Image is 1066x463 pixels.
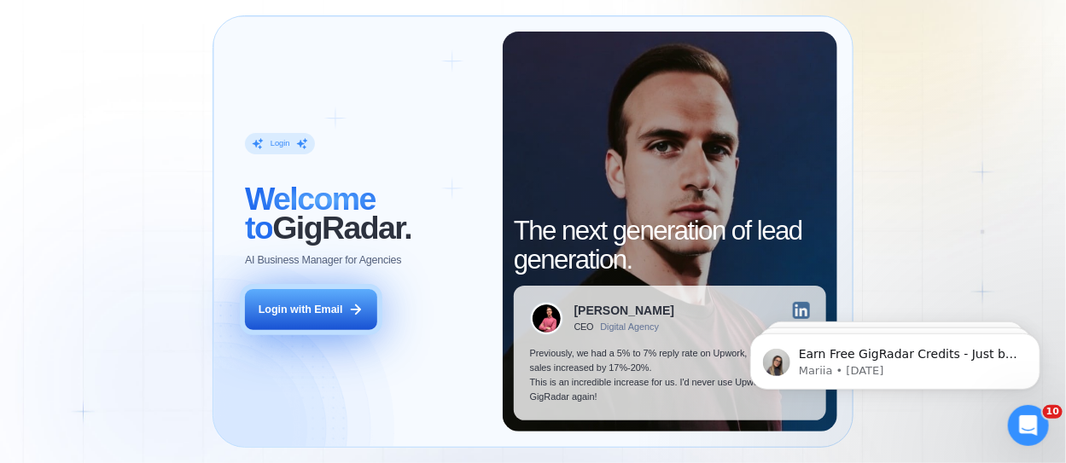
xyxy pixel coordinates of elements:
[245,184,487,243] h2: ‍ GigRadar.
[74,66,294,81] p: Message from Mariia, sent 8w ago
[245,253,401,268] p: AI Business Manager for Agencies
[1008,405,1049,446] iframe: Intercom live chat
[271,138,290,148] div: Login
[574,304,675,316] div: [PERSON_NAME]
[574,321,594,332] div: CEO
[600,321,659,332] div: Digital Agency
[725,298,1066,417] iframe: Intercom notifications message
[245,181,376,246] span: Welcome to
[1043,405,1063,419] span: 10
[514,217,826,275] h2: The next generation of lead generation.
[245,289,377,330] button: Login with Email
[259,303,343,317] div: Login with Email
[530,346,811,405] p: Previously, we had a 5% to 7% reply rate on Upwork, but now our sales increased by 17%-20%. This ...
